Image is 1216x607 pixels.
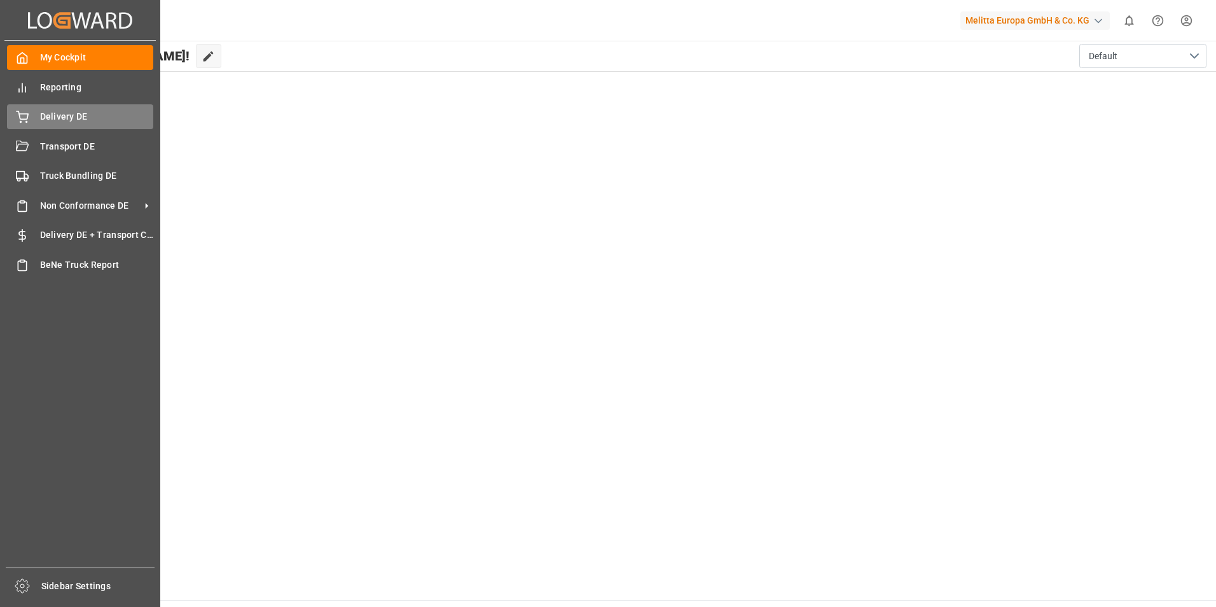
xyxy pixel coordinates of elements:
[960,11,1110,30] div: Melitta Europa GmbH & Co. KG
[1079,44,1206,68] button: open menu
[40,81,154,94] span: Reporting
[1143,6,1172,35] button: Help Center
[40,228,154,242] span: Delivery DE + Transport Cost
[1115,6,1143,35] button: show 0 new notifications
[41,580,155,593] span: Sidebar Settings
[7,164,153,188] a: Truck Bundling DE
[1089,50,1117,63] span: Default
[7,45,153,70] a: My Cockpit
[40,169,154,183] span: Truck Bundling DE
[40,51,154,64] span: My Cockpit
[7,223,153,248] a: Delivery DE + Transport Cost
[7,252,153,277] a: BeNe Truck Report
[7,134,153,158] a: Transport DE
[40,258,154,272] span: BeNe Truck Report
[7,104,153,129] a: Delivery DE
[7,74,153,99] a: Reporting
[40,140,154,153] span: Transport DE
[40,110,154,123] span: Delivery DE
[40,199,141,213] span: Non Conformance DE
[960,8,1115,32] button: Melitta Europa GmbH & Co. KG
[53,44,190,68] span: Hello [PERSON_NAME]!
